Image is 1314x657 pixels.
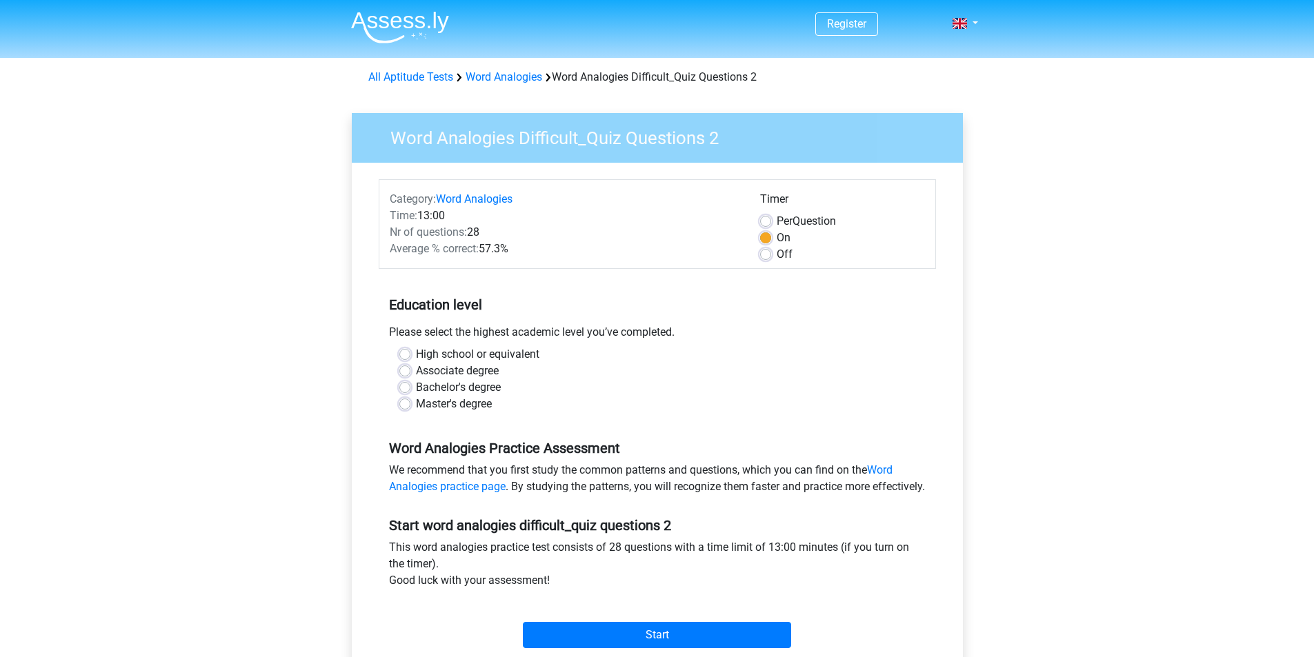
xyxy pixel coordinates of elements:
div: We recommend that you first study the common patterns and questions, which you can find on the . ... [379,462,936,501]
label: On [777,230,790,246]
span: Average % correct: [390,242,479,255]
label: Master's degree [416,396,492,412]
img: Assessly [351,11,449,43]
div: 57.3% [379,241,750,257]
a: Word Analogies [466,70,542,83]
div: Word Analogies Difficult_Quiz Questions 2 [363,69,952,85]
span: Per [777,214,793,228]
div: This word analogies practice test consists of 28 questions with a time limit of 13:00 minutes (if... [379,539,936,594]
h3: Word Analogies Difficult_Quiz Questions 2 [374,122,953,149]
span: Category: [390,192,436,205]
h5: Start word analogies difficult_quiz questions 2 [389,517,926,534]
label: Associate degree [416,363,499,379]
h5: Word Analogies Practice Assessment [389,440,926,456]
div: 28 [379,224,750,241]
label: High school or equivalent [416,346,539,363]
div: Timer [760,191,925,213]
h5: Education level [389,291,926,319]
label: Bachelor's degree [416,379,501,396]
a: Word Analogies [436,192,512,205]
label: Question [777,213,836,230]
div: 13:00 [379,208,750,224]
input: Start [523,622,791,648]
label: Off [777,246,793,263]
a: All Aptitude Tests [368,70,453,83]
div: Please select the highest academic level you’ve completed. [379,324,936,346]
a: Register [827,17,866,30]
span: Time: [390,209,417,222]
span: Nr of questions: [390,225,467,239]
